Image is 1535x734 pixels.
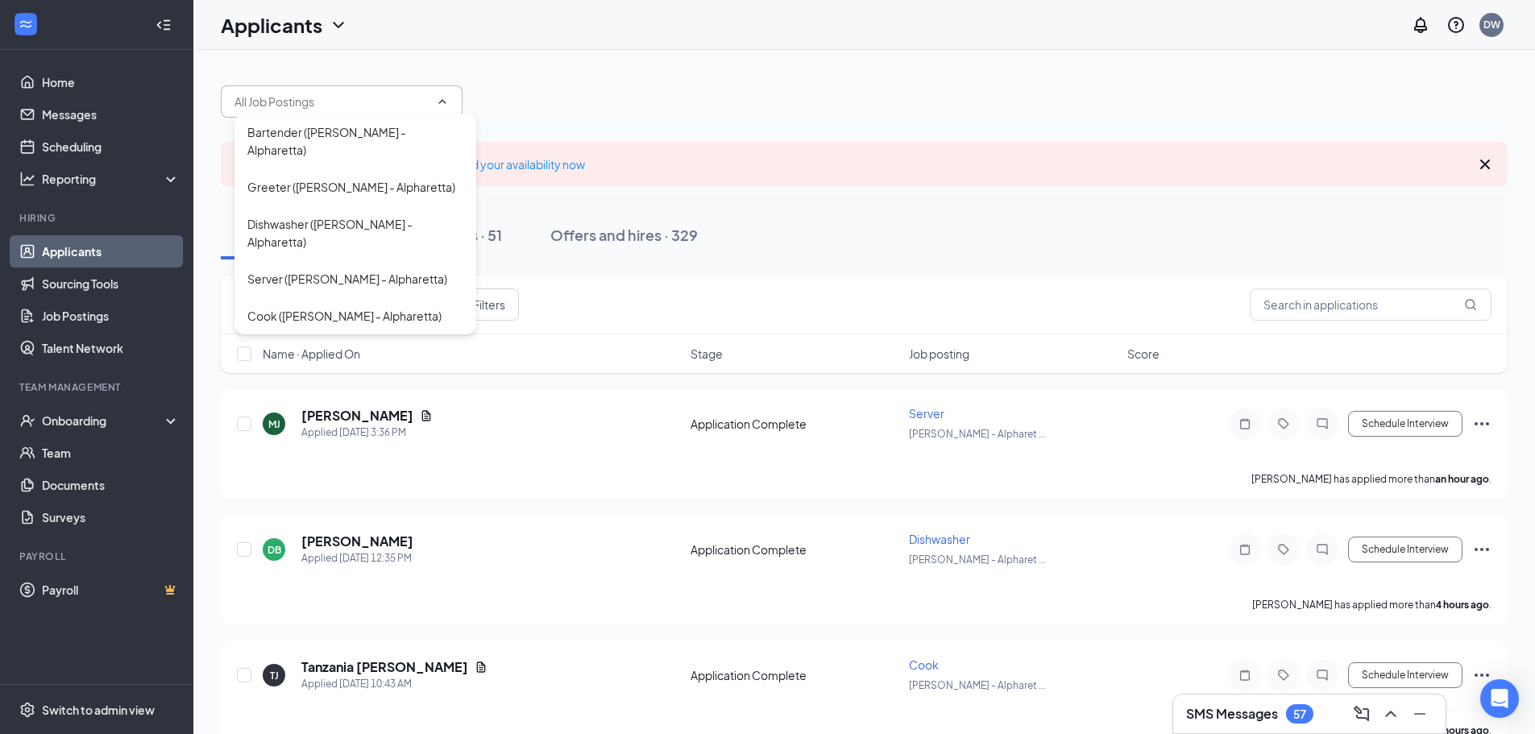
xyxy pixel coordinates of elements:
div: Offers and hires · 329 [550,225,698,245]
span: [PERSON_NAME] - Alpharet ... [909,428,1046,440]
div: Dishwasher ([PERSON_NAME] - Alpharetta) [247,215,463,251]
svg: ChatInactive [1313,669,1332,682]
h5: [PERSON_NAME] [301,407,413,425]
b: 4 hours ago [1436,599,1489,611]
a: Scheduling [42,131,180,163]
svg: Collapse [156,17,172,33]
button: Minimize [1407,701,1433,727]
h3: SMS Messages [1186,705,1278,723]
div: Applied [DATE] 10:43 AM [301,676,487,692]
div: Application Complete [691,416,899,432]
div: Switch to admin view [42,702,155,718]
div: Applied [DATE] 12:35 PM [301,550,413,566]
div: Applied [DATE] 3:36 PM [301,425,433,441]
span: Stage [691,346,723,362]
div: DW [1483,18,1500,31]
div: MJ [268,417,280,431]
svg: Ellipses [1472,414,1491,433]
div: Cook ([PERSON_NAME] - Alpharetta) [247,307,442,325]
p: [PERSON_NAME] has applied more than . [1251,472,1491,486]
span: [PERSON_NAME] - Alpharet ... [909,679,1046,691]
svg: ChatInactive [1313,417,1332,430]
svg: WorkstreamLogo [18,16,34,32]
a: Messages [42,98,180,131]
div: Reporting [42,171,180,187]
div: Server ([PERSON_NAME] - Alpharetta) [247,270,447,288]
input: All Job Postings [234,93,429,110]
svg: Note [1235,669,1255,682]
button: Schedule Interview [1348,537,1462,562]
a: Talent Network [42,332,180,364]
a: Add your availability now [457,157,585,172]
a: Job Postings [42,300,180,332]
h1: Applicants [221,11,322,39]
div: Bartender ([PERSON_NAME] - Alpharetta) [247,123,463,159]
p: [PERSON_NAME] has applied more than . [1252,598,1491,612]
div: Hiring [19,211,176,225]
h5: Tanzania [PERSON_NAME] [301,658,468,676]
div: Onboarding [42,413,166,429]
svg: Tag [1274,417,1293,430]
div: DB [268,543,281,557]
svg: Ellipses [1472,666,1491,685]
h5: [PERSON_NAME] [301,533,413,550]
svg: Tag [1274,543,1293,556]
a: Home [42,66,180,98]
svg: Document [475,661,487,674]
span: Job posting [909,346,969,362]
svg: Settings [19,702,35,718]
svg: QuestionInfo [1446,15,1466,35]
svg: Analysis [19,171,35,187]
button: Schedule Interview [1348,411,1462,437]
span: Score [1127,346,1160,362]
svg: Cross [1475,155,1495,174]
span: Cook [909,657,939,672]
svg: Notifications [1411,15,1430,35]
button: Schedule Interview [1348,662,1462,688]
div: Greeter ([PERSON_NAME] - Alpharetta) [247,178,455,196]
div: Team Management [19,380,176,394]
svg: Document [420,409,433,422]
svg: UserCheck [19,413,35,429]
input: Search in applications [1250,288,1491,321]
button: ComposeMessage [1349,701,1375,727]
svg: ChevronUp [436,95,449,108]
a: Sourcing Tools [42,267,180,300]
div: TJ [270,669,279,682]
b: an hour ago [1435,473,1489,485]
a: Team [42,437,180,469]
span: [PERSON_NAME] - Alpharet ... [909,554,1046,566]
span: Server [909,406,944,421]
div: 57 [1293,707,1306,721]
span: Name · Applied On [263,346,360,362]
a: Surveys [42,501,180,533]
svg: ComposeMessage [1352,704,1371,724]
a: PayrollCrown [42,574,180,606]
svg: ChatInactive [1313,543,1332,556]
svg: ChevronUp [1381,704,1400,724]
a: Documents [42,469,180,501]
button: ChevronUp [1378,701,1404,727]
svg: Tag [1274,669,1293,682]
span: Dishwasher [909,532,970,546]
svg: Note [1235,543,1255,556]
div: Application Complete [691,541,899,558]
a: Applicants [42,235,180,267]
div: Application Complete [691,667,899,683]
div: Open Intercom Messenger [1480,679,1519,718]
svg: MagnifyingGlass [1464,298,1477,311]
svg: ChevronDown [329,15,348,35]
svg: Minimize [1410,704,1429,724]
svg: Note [1235,417,1255,430]
svg: Ellipses [1472,540,1491,559]
button: Filter Filters [437,288,519,321]
div: Payroll [19,549,176,563]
